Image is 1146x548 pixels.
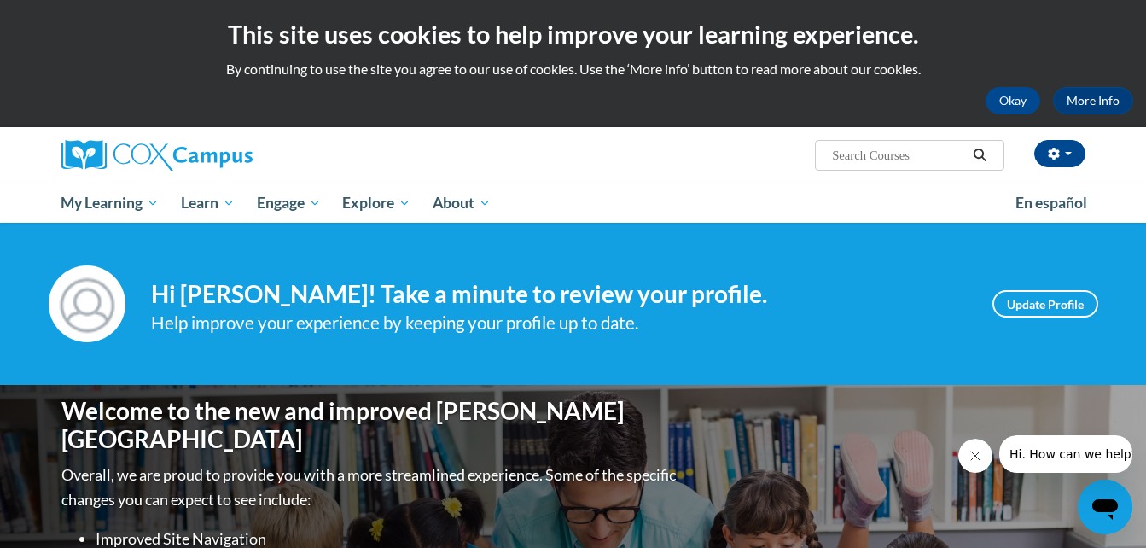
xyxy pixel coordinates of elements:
[170,184,246,223] a: Learn
[50,184,171,223] a: My Learning
[10,12,138,26] span: Hi. How can we help?
[967,145,992,166] button: Search
[433,193,491,213] span: About
[999,435,1132,473] iframe: Message from company
[992,290,1098,318] a: Update Profile
[331,184,422,223] a: Explore
[830,145,967,166] input: Search Courses
[1004,185,1098,221] a: En español
[1034,140,1085,167] button: Account Settings
[1015,194,1087,212] span: En español
[151,309,967,337] div: Help improve your experience by keeping your profile up to date.
[181,193,235,213] span: Learn
[151,280,967,309] h4: Hi [PERSON_NAME]! Take a minute to review your profile.
[36,184,1111,223] div: Main menu
[61,193,159,213] span: My Learning
[958,439,992,473] iframe: Close message
[1078,480,1132,534] iframe: Button to launch messaging window
[246,184,332,223] a: Engage
[13,60,1133,79] p: By continuing to use the site you agree to our use of cookies. Use the ‘More info’ button to read...
[257,193,321,213] span: Engage
[61,140,386,171] a: Cox Campus
[342,193,410,213] span: Explore
[422,184,502,223] a: About
[49,265,125,342] img: Profile Image
[986,87,1040,114] button: Okay
[61,463,680,512] p: Overall, we are proud to provide you with a more streamlined experience. Some of the specific cha...
[61,397,680,454] h1: Welcome to the new and improved [PERSON_NAME][GEOGRAPHIC_DATA]
[61,140,253,171] img: Cox Campus
[13,17,1133,51] h2: This site uses cookies to help improve your learning experience.
[1053,87,1133,114] a: More Info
